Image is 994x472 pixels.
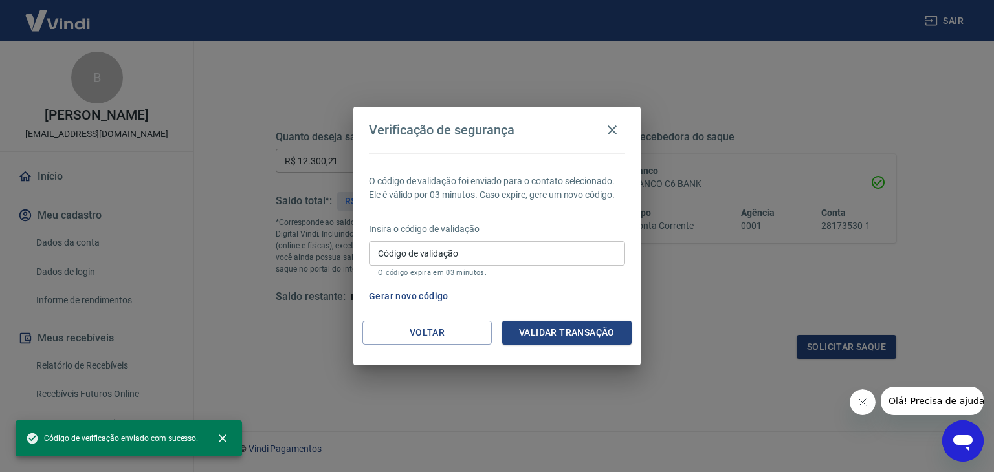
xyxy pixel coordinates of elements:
[369,175,625,202] p: O código de validação foi enviado para o contato selecionado. Ele é válido por 03 minutos. Caso e...
[369,122,514,138] h4: Verificação de segurança
[364,284,454,308] button: Gerar novo código
[378,268,616,277] p: O código expira em 03 minutos.
[850,389,876,415] iframe: Fechar mensagem
[881,387,984,415] iframe: Mensagem da empresa
[369,222,625,236] p: Insira o código de validação
[942,420,984,462] iframe: Botão para abrir a janela de mensagens
[362,321,492,345] button: Voltar
[208,424,237,453] button: close
[502,321,632,345] button: Validar transação
[26,432,198,445] span: Código de verificação enviado com sucesso.
[8,9,109,19] span: Olá! Precisa de ajuda?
